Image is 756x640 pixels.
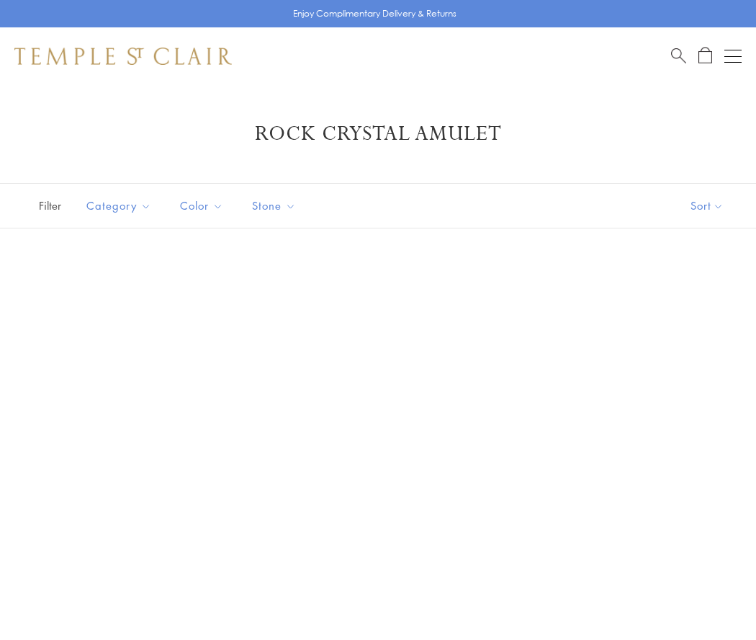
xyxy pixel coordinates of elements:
[79,197,162,215] span: Category
[76,190,162,222] button: Category
[671,47,686,65] a: Search
[169,190,234,222] button: Color
[698,47,712,65] a: Open Shopping Bag
[724,48,742,65] button: Open navigation
[658,184,756,228] button: Show sort by
[36,121,720,147] h1: Rock Crystal Amulet
[241,190,307,222] button: Stone
[245,197,307,215] span: Stone
[293,6,456,21] p: Enjoy Complimentary Delivery & Returns
[173,197,234,215] span: Color
[14,48,232,65] img: Temple St. Clair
